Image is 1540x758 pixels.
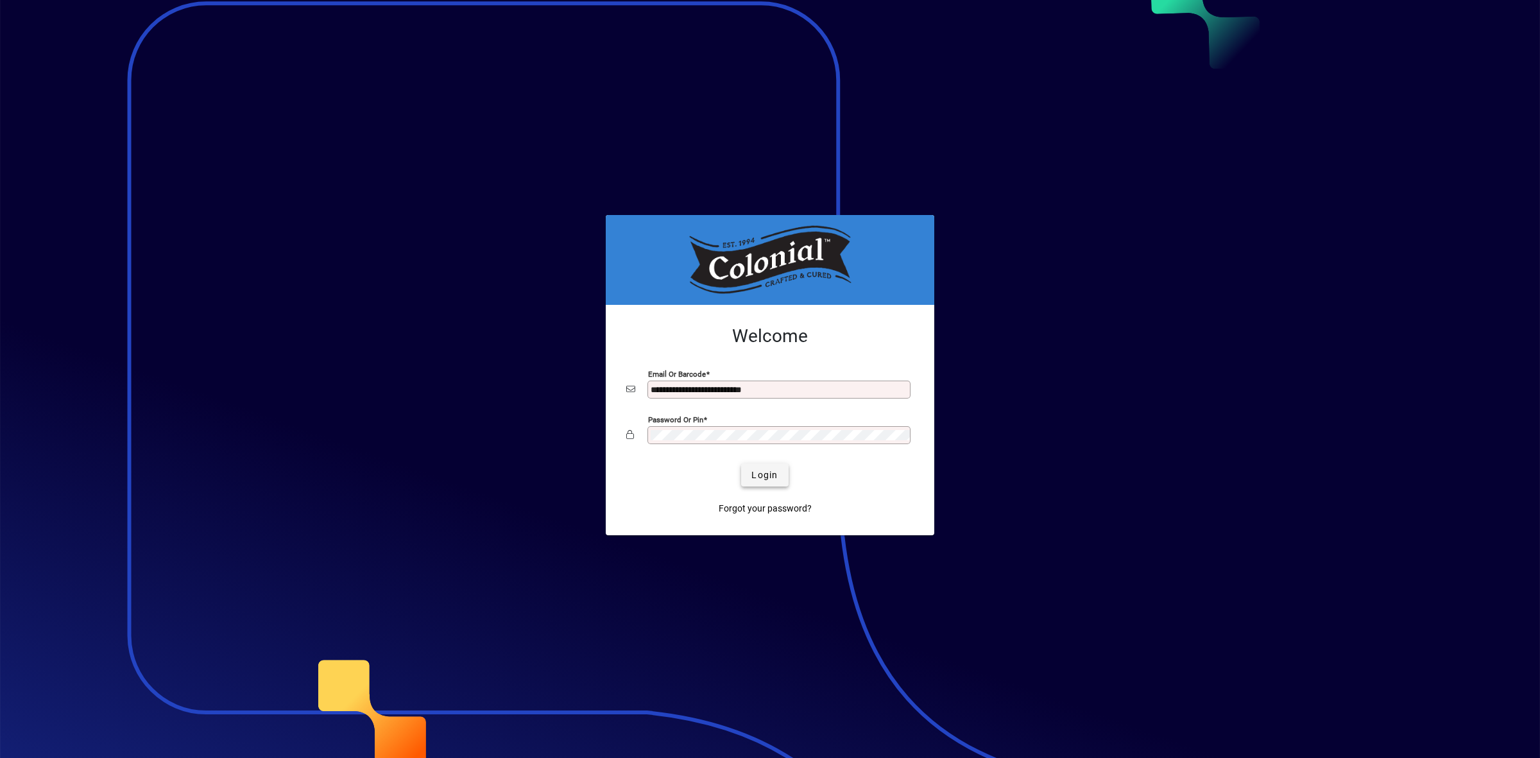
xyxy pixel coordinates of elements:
span: Forgot your password? [719,502,812,515]
button: Login [741,463,788,487]
mat-label: Email or Barcode [648,370,706,379]
mat-label: Password or Pin [648,415,703,424]
h2: Welcome [626,325,914,347]
a: Forgot your password? [714,497,817,520]
span: Login [751,469,778,482]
